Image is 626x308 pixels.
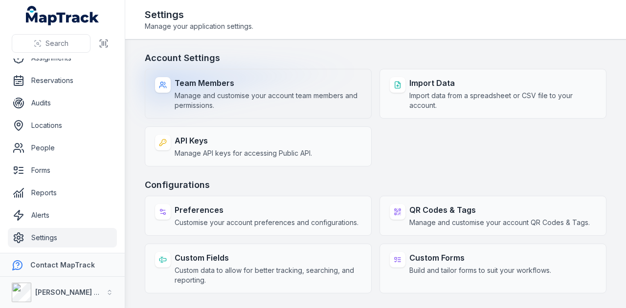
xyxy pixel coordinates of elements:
[175,135,312,146] strong: API Keys
[409,266,551,275] span: Build and tailor forms to suit your workflows.
[8,205,117,225] a: Alerts
[26,6,99,25] a: MapTrack
[409,252,551,264] strong: Custom Forms
[175,252,361,264] strong: Custom Fields
[8,138,117,158] a: People
[30,261,95,269] strong: Contact MapTrack
[145,51,606,65] h3: Account Settings
[12,34,90,53] button: Search
[175,204,358,216] strong: Preferences
[409,204,590,216] strong: QR Codes & Tags
[409,91,596,110] span: Import data from a spreadsheet or CSV file to your account.
[8,161,117,180] a: Forms
[45,39,68,48] span: Search
[8,93,117,113] a: Audits
[380,196,606,236] a: QR Codes & TagsManage and customise your account QR Codes & Tags.
[145,69,372,119] a: Team MembersManage and customise your account team members and permissions.
[8,71,117,90] a: Reservations
[409,218,590,227] span: Manage and customise your account QR Codes & Tags.
[8,116,117,135] a: Locations
[145,8,253,21] h2: Settings
[175,77,361,89] strong: Team Members
[380,69,606,119] a: Import DataImport data from a spreadsheet or CSV file to your account.
[175,266,361,285] span: Custom data to allow for better tracking, searching, and reporting.
[145,244,372,293] a: Custom FieldsCustom data to allow for better tracking, searching, and reporting.
[175,148,312,158] span: Manage API keys for accessing Public API.
[145,178,606,192] h3: Configurations
[8,183,117,203] a: Reports
[409,77,596,89] strong: Import Data
[145,126,372,166] a: API KeysManage API keys for accessing Public API.
[175,91,361,110] span: Manage and customise your account team members and permissions.
[35,288,115,296] strong: [PERSON_NAME] Group
[380,244,606,293] a: Custom FormsBuild and tailor forms to suit your workflows.
[145,21,253,31] span: Manage your application settings.
[175,218,358,227] span: Customise your account preferences and configurations.
[8,228,117,247] a: Settings
[145,196,372,236] a: PreferencesCustomise your account preferences and configurations.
